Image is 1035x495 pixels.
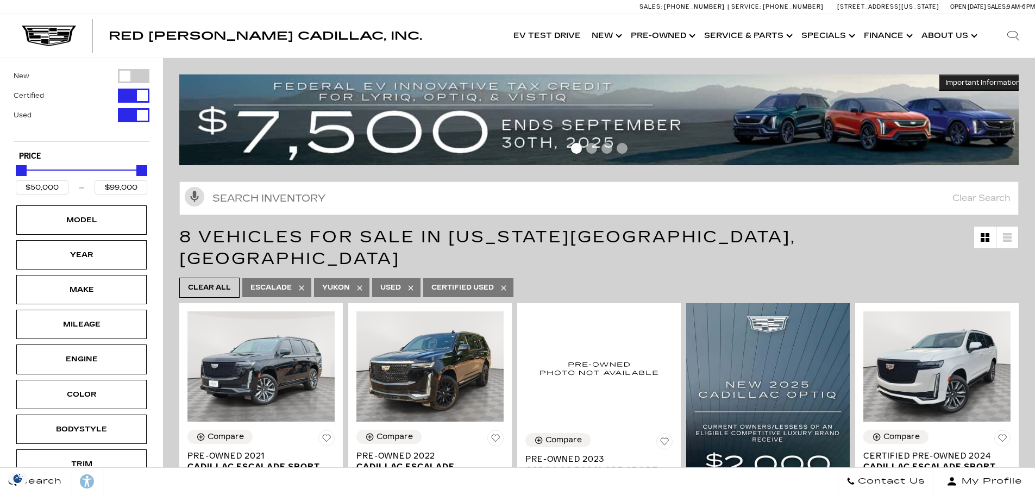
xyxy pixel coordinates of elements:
a: Pre-Owned 2021Cadillac Escalade Sport Platinum [187,450,335,483]
span: Pre-Owned 2022 [356,450,495,461]
span: Contact Us [855,474,925,489]
input: Search Inventory [179,181,1019,215]
img: Cadillac Dark Logo with Cadillac White Text [22,26,76,46]
a: Red [PERSON_NAME] Cadillac, Inc. [109,30,422,41]
div: Color [54,389,109,400]
a: EV Test Drive [508,14,586,58]
span: Yukon [322,281,350,295]
button: Compare Vehicle [525,433,591,447]
div: Make [54,284,109,296]
label: New [14,71,29,82]
div: Price [16,161,147,195]
span: Go to slide 4 [617,143,628,154]
div: Compare [377,432,413,442]
span: Escalade [250,281,292,295]
span: Important Information [945,78,1020,87]
img: 2023 Cadillac Escalade Sport [525,311,673,425]
button: Save Vehicle [318,430,335,450]
div: YearYear [16,240,147,270]
div: ColorColor [16,380,147,409]
span: Cadillac Escalade Sport [863,461,1002,472]
button: Open user profile menu [934,468,1035,495]
div: TrimTrim [16,449,147,479]
span: Go to slide 2 [586,143,597,154]
h5: Price [19,152,144,161]
button: Save Vehicle [656,433,673,454]
input: Maximum [95,180,147,195]
div: Compare [208,432,244,442]
button: Important Information [939,74,1027,91]
a: Contact Us [838,468,934,495]
span: Cadillac Escalade Premium Luxury [356,461,495,483]
div: Trim [54,458,109,470]
a: Finance [858,14,916,58]
div: Bodystyle [54,423,109,435]
img: 2021 Cadillac Escalade Sport Platinum [187,311,335,422]
span: Pre-Owned 2021 [187,450,327,461]
span: Used [380,281,401,295]
div: Model [54,214,109,226]
a: Pre-Owned [625,14,699,58]
a: Pre-Owned 2022Cadillac Escalade Premium Luxury [356,450,504,483]
img: 2022 Cadillac Escalade Premium Luxury [356,311,504,422]
button: Compare Vehicle [863,430,929,444]
span: Go to slide 3 [601,143,612,154]
span: Cadillac Escalade Sport [525,465,664,475]
img: vrp-tax-ending-august-version [179,74,1027,165]
span: Go to slide 1 [571,143,582,154]
span: Service: [731,3,761,10]
a: [STREET_ADDRESS][US_STATE] [837,3,939,10]
section: Click to Open Cookie Consent Modal [5,473,30,484]
input: Minimum [16,180,68,195]
span: [PHONE_NUMBER] [664,3,725,10]
div: Filter by Vehicle Type [14,69,149,141]
label: Certified [14,90,44,101]
div: Mileage [54,318,109,330]
a: Specials [796,14,858,58]
span: [PHONE_NUMBER] [763,3,824,10]
a: New [586,14,625,58]
div: Compare [883,432,920,442]
label: Used [14,110,32,121]
span: Sales: [639,3,662,10]
span: 9 AM-6 PM [1007,3,1035,10]
a: Service & Parts [699,14,796,58]
div: Compare [545,435,582,445]
a: Sales: [PHONE_NUMBER] [639,4,727,10]
div: MileageMileage [16,310,147,339]
span: Certified Used [431,281,494,295]
div: EngineEngine [16,344,147,374]
span: 8 Vehicles for Sale in [US_STATE][GEOGRAPHIC_DATA], [GEOGRAPHIC_DATA] [179,227,796,268]
a: About Us [916,14,981,58]
button: Compare Vehicle [356,430,422,444]
button: Save Vehicle [487,430,504,450]
div: MakeMake [16,275,147,304]
img: Opt-Out Icon [5,473,30,484]
a: Service: [PHONE_NUMBER] [727,4,826,10]
a: Certified Pre-Owned 2024Cadillac Escalade Sport [863,450,1011,472]
svg: Click to toggle on voice search [185,187,204,206]
button: Compare Vehicle [187,430,253,444]
div: Engine [54,353,109,365]
span: My Profile [957,474,1023,489]
span: Certified Pre-Owned 2024 [863,450,1002,461]
img: 2024 Cadillac Escalade Sport [863,311,1011,422]
span: Red [PERSON_NAME] Cadillac, Inc. [109,29,422,42]
span: Cadillac Escalade Sport Platinum [187,461,327,483]
span: Clear All [188,281,231,295]
div: ModelModel [16,205,147,235]
a: Pre-Owned 2023Cadillac Escalade Sport [525,454,673,475]
div: Year [54,249,109,261]
div: BodystyleBodystyle [16,415,147,444]
span: Search [17,474,62,489]
span: Sales: [987,3,1007,10]
span: Open [DATE] [950,3,986,10]
span: Pre-Owned 2023 [525,454,664,465]
button: Save Vehicle [994,430,1011,450]
div: Maximum Price [136,165,147,176]
div: Minimum Price [16,165,27,176]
